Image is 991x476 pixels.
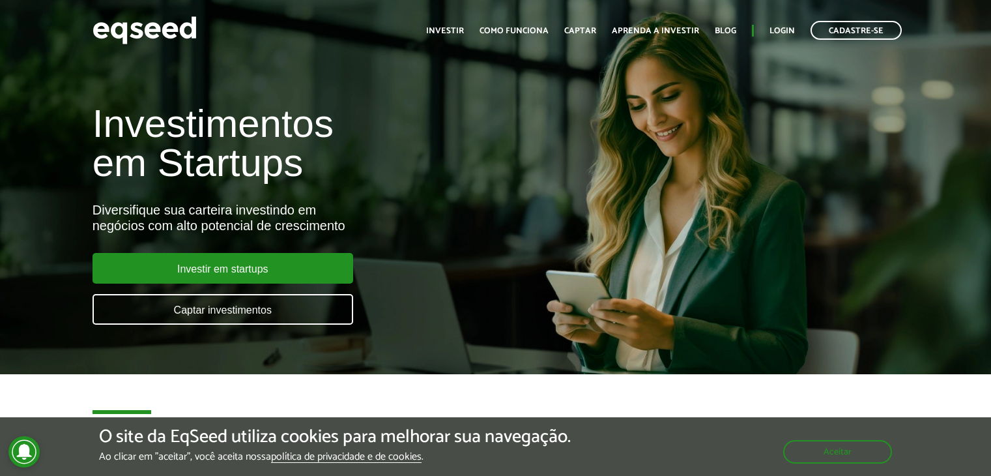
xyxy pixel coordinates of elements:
[99,451,571,463] p: Ao clicar em "aceitar", você aceita nossa .
[811,21,902,40] a: Cadastre-se
[93,253,353,284] a: Investir em startups
[426,27,464,35] a: Investir
[769,27,795,35] a: Login
[99,427,571,447] h5: O site da EqSeed utiliza cookies para melhorar sua navegação.
[93,13,197,48] img: EqSeed
[93,202,569,233] div: Diversifique sua carteira investindo em negócios com alto potencial de crescimento
[612,27,699,35] a: Aprenda a investir
[271,452,422,463] a: política de privacidade e de cookies
[715,27,736,35] a: Blog
[480,27,549,35] a: Como funciona
[93,104,569,183] h1: Investimentos em Startups
[564,27,596,35] a: Captar
[783,440,892,464] button: Aceitar
[93,294,353,325] a: Captar investimentos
